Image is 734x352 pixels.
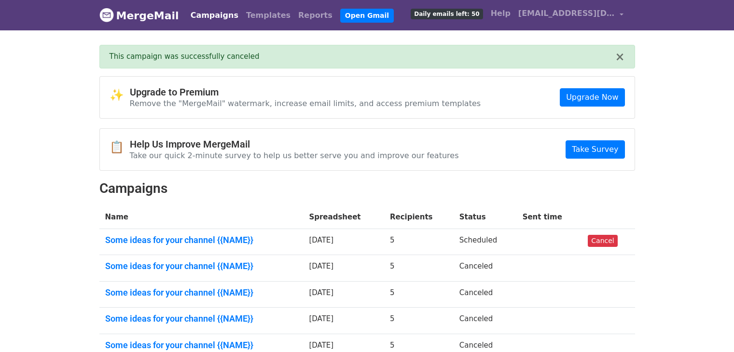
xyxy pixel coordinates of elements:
[514,4,627,27] a: [EMAIL_ADDRESS][DOMAIN_NAME]
[303,206,384,229] th: Spreadsheet
[99,180,635,197] h2: Campaigns
[588,235,617,247] a: Cancel
[517,206,582,229] th: Sent time
[384,255,454,282] td: 5
[105,287,298,298] a: Some ideas for your channel {{NAME}}
[130,98,481,108] p: Remove the "MergeMail" watermark, increase email limits, and access premium templates
[454,206,517,229] th: Status
[407,4,486,23] a: Daily emails left: 50
[566,140,624,159] a: Take Survey
[303,229,384,255] td: [DATE]
[110,51,615,62] div: This campaign was successfully canceled
[454,281,517,308] td: Canceled
[130,138,459,150] h4: Help Us Improve MergeMail
[454,229,517,255] td: Scheduled
[105,235,298,245] a: Some ideas for your channel {{NAME}}
[384,229,454,255] td: 5
[110,140,130,154] span: 📋
[384,308,454,334] td: 5
[99,5,179,26] a: MergeMail
[99,206,304,229] th: Name
[454,255,517,282] td: Canceled
[294,6,336,25] a: Reports
[686,306,734,352] iframe: Chat Widget
[242,6,294,25] a: Templates
[615,51,624,63] button: ×
[487,4,514,23] a: Help
[110,88,130,102] span: ✨
[130,86,481,98] h4: Upgrade to Premium
[105,261,298,271] a: Some ideas for your channel {{NAME}}
[303,281,384,308] td: [DATE]
[303,255,384,282] td: [DATE]
[518,8,615,19] span: [EMAIL_ADDRESS][DOMAIN_NAME]
[105,313,298,324] a: Some ideas for your channel {{NAME}}
[187,6,242,25] a: Campaigns
[411,9,483,19] span: Daily emails left: 50
[560,88,624,107] a: Upgrade Now
[454,308,517,334] td: Canceled
[340,9,394,23] a: Open Gmail
[130,150,459,161] p: Take our quick 2-minute survey to help us better serve you and improve our features
[303,308,384,334] td: [DATE]
[384,281,454,308] td: 5
[99,8,114,22] img: MergeMail logo
[105,340,298,351] a: Some ideas for your channel {{NAME}}
[384,206,454,229] th: Recipients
